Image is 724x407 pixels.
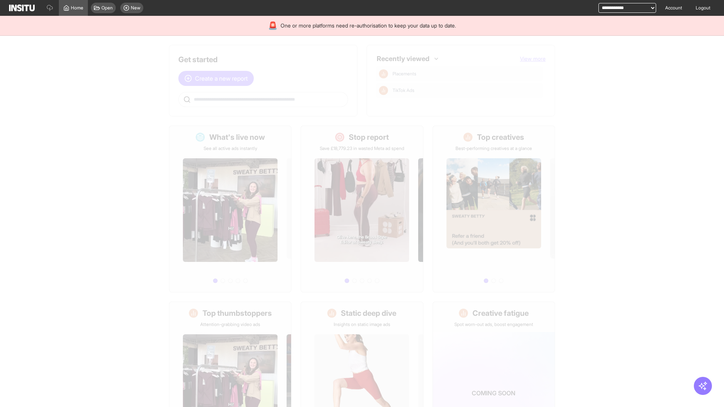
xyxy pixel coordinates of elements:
[101,5,113,11] span: Open
[9,5,35,11] img: Logo
[71,5,83,11] span: Home
[268,20,278,31] div: 🚨
[281,22,456,29] span: One or more platforms need re-authorisation to keep your data up to date.
[131,5,140,11] span: New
